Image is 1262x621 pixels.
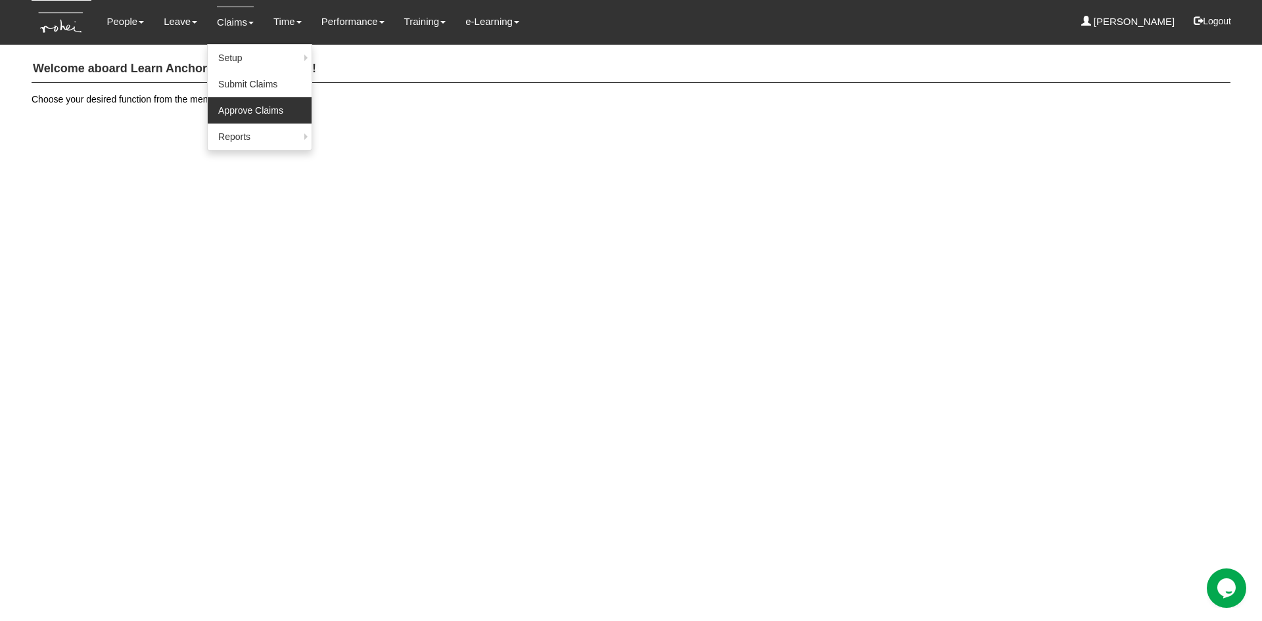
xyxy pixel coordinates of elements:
a: Claims [217,7,254,37]
a: Reports [208,124,312,150]
a: Leave [164,7,197,37]
a: Approve Claims [208,97,312,124]
h4: Welcome aboard Learn Anchor, [PERSON_NAME]! [32,56,1230,83]
iframe: chat widget [1207,568,1249,608]
a: Setup [208,45,312,71]
a: People [106,7,144,37]
p: Choose your desired function from the menu above. [32,93,1230,106]
a: Training [404,7,446,37]
a: Performance [321,7,385,37]
a: e-Learning [465,7,519,37]
a: Submit Claims [208,71,312,97]
button: Logout [1184,5,1240,37]
a: Time [273,7,302,37]
a: [PERSON_NAME] [1081,7,1175,37]
img: KTs7HI1dOZG7tu7pUkOpGGQAiEQAiEQAj0IhBB1wtXDg6BEAiBEAiBEAiB4RGIoBtemSRFIRACIRACIRACIdCLQARdL1w5OAR... [32,1,91,45]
